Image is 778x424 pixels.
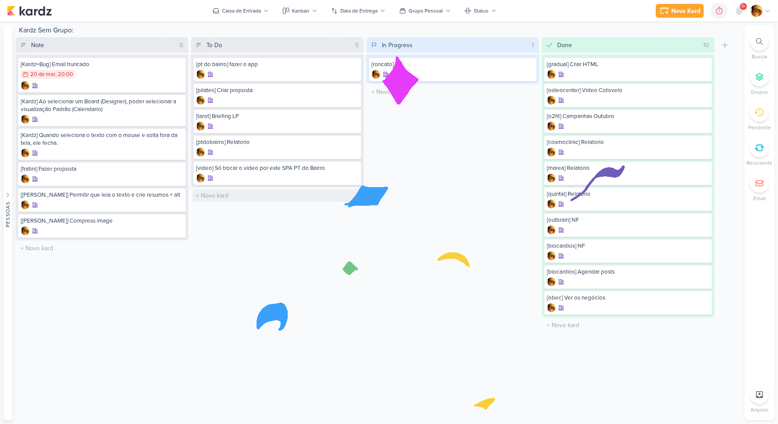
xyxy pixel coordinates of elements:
[196,138,359,146] div: [ptdobairro] Relatorio
[196,96,205,105] div: Criador(a): Leandro Guedes
[3,25,12,421] button: Pessoas
[547,122,556,131] img: Leandro Guedes
[21,175,29,183] img: Leandro Guedes
[21,226,29,235] div: Criador(a): Leandro Guedes
[21,226,29,235] img: Leandro Guedes
[21,81,29,90] img: Leandro Guedes
[193,189,362,202] input: + Novo kard
[21,149,29,157] div: Criador(a): Leandro Guedes
[753,194,766,202] p: Email
[372,70,380,79] div: Criador(a): Leandro Guedes
[741,3,746,10] span: 9+
[7,6,52,16] img: kardz.app
[752,53,768,61] p: Buscar
[196,122,205,131] div: Criador(a): Leandro Guedes
[547,242,709,250] div: [biocardios] NF
[21,61,183,68] div: [Kardz=Bug] Email truncado
[21,81,29,90] div: Criador(a): Leandro Guedes
[55,72,73,77] div: , 20:00
[196,122,205,131] img: Leandro Guedes
[21,149,29,157] img: Leandro Guedes
[21,115,29,124] img: Leandro Guedes
[547,200,556,208] img: Leandro Guedes
[21,201,29,209] img: Leandro Guedes
[547,277,556,286] img: Leandro Guedes
[176,41,187,50] div: 6
[748,124,771,131] p: Pendente
[547,277,556,286] div: Criador(a): Leandro Guedes
[547,252,556,260] div: Criador(a): Leandro Guedes
[196,70,205,79] img: Leandro Guedes
[547,252,556,260] img: Leandro Guedes
[671,6,700,16] div: Novo Kard
[21,131,183,147] div: [Kardz] Quando seleciona o texto com o mouse e solta fora da tela, ele fecha.
[547,70,556,79] img: Leandro Guedes
[547,70,556,79] div: Criador(a): Leandro Guedes
[196,61,359,68] div: [pt do bairro] fazer o app
[528,41,537,50] div: 1
[4,201,12,227] div: Pessoas
[196,112,359,120] div: [tarot] Briefing LP
[547,148,556,156] div: Criador(a): Leandro Guedes
[547,174,556,182] img: Leandro Guedes
[21,165,183,173] div: [fratini] Fazer proposta
[547,122,556,131] div: Criador(a): Leandro Guedes
[196,86,359,94] div: [pilates] Criar proposta
[16,25,741,37] div: Kardz Sem Grupo:
[30,72,55,77] div: 20 de mar
[751,88,768,96] p: Grupos
[196,174,205,182] div: Criador(a): Leandro Guedes
[547,216,709,224] div: [outbrain] NF
[547,96,556,105] img: Leandro Guedes
[21,217,183,225] div: [amelia] Compress image
[543,319,713,332] input: + Novo kard
[547,200,556,208] div: Criador(a): Leandro Guedes
[547,303,556,312] img: Leandro Guedes
[21,115,29,124] div: Criador(a): Leandro Guedes
[547,226,556,234] div: Criador(a): Leandro Guedes
[547,190,709,198] div: [quintal] Relatorio
[372,70,380,79] img: Leandro Guedes
[547,226,556,234] img: Leandro Guedes
[352,41,362,50] div: 5
[368,86,537,98] input: + Novo kard
[196,164,359,172] div: [video] Só trocar o video por este SPA PT do Bairro
[21,175,29,183] div: Criador(a): Leandro Guedes
[547,148,556,156] img: Leandro Guedes
[547,174,556,182] div: Criador(a): Leandro Guedes
[196,148,205,156] div: Criador(a): Leandro Guedes
[547,138,709,146] div: [cosmoclinic] Relatorio
[700,41,713,50] div: 10
[17,242,187,255] input: + Novo kard
[196,70,205,79] div: Criador(a): Leandro Guedes
[21,201,29,209] div: Criador(a): Leandro Guedes
[547,164,709,172] div: [marea] Relatorio
[547,61,709,68] div: [gradual] Criar HTML
[196,148,205,156] img: Leandro Guedes
[372,61,534,68] div: [roncato] NF
[750,406,768,414] p: Arquivo
[547,112,709,120] div: [o2fit] Campanhas Outubro
[21,191,183,199] div: [amelia] Permitir que leia o texto e crie resumos + alt
[547,294,709,302] div: [obec] Ver os negócios
[547,268,709,276] div: [biocardios] Agendar posts
[744,32,775,61] li: Ctrl + F
[21,98,183,113] div: [Kardz] Ao selecionar um Board (Designer), poder selecionar a visualização Padrão (Calendario)
[547,96,556,105] div: Criador(a): Leandro Guedes
[196,174,205,182] img: Leandro Guedes
[750,5,762,17] img: Leandro Guedes
[746,159,772,167] p: Recorrente
[196,96,205,105] img: Leandro Guedes
[547,86,709,94] div: [osteocenter] Vídeo Cotovelo
[547,303,556,312] div: Criador(a): Leandro Guedes
[656,4,704,18] button: Novo Kard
